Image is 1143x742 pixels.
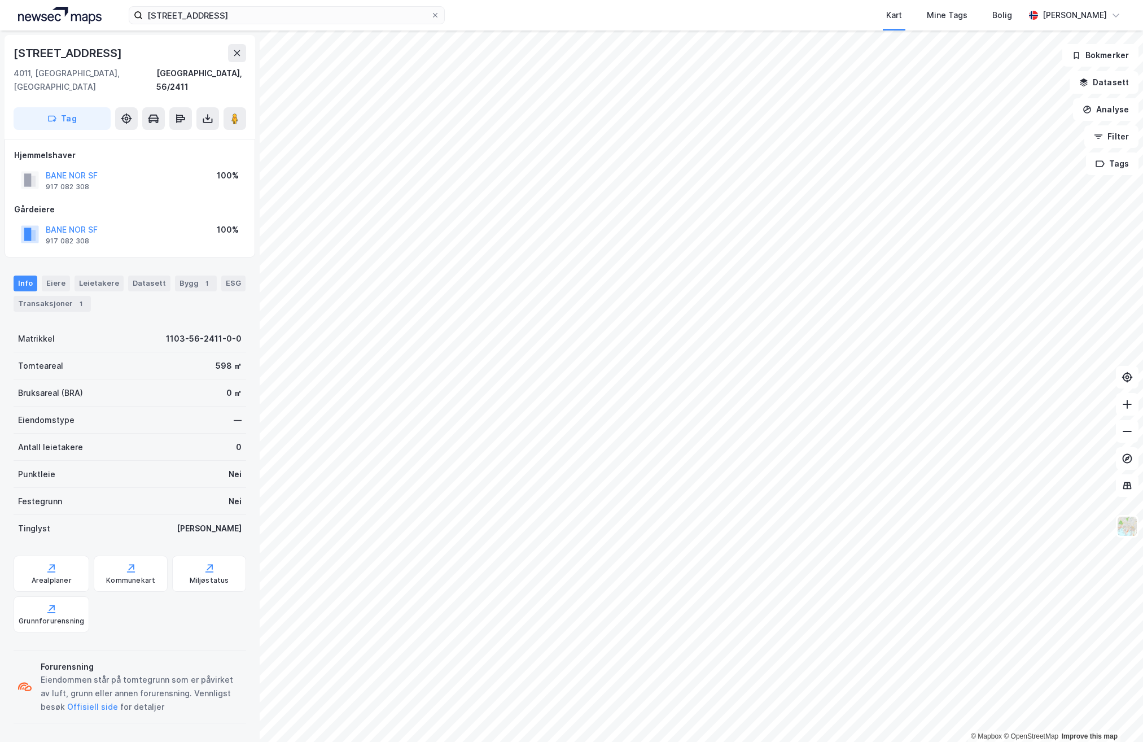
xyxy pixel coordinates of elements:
[14,203,246,216] div: Gårdeiere
[221,276,246,291] div: ESG
[14,107,111,130] button: Tag
[18,7,102,24] img: logo.a4113a55bc3d86da70a041830d287a7e.svg
[14,67,156,94] div: 4011, [GEOGRAPHIC_DATA], [GEOGRAPHIC_DATA]
[18,468,55,481] div: Punktleie
[1043,8,1107,22] div: [PERSON_NAME]
[217,223,239,237] div: 100%
[1070,71,1138,94] button: Datasett
[106,576,155,585] div: Kommunekart
[18,440,83,454] div: Antall leietakere
[75,276,124,291] div: Leietakere
[992,8,1012,22] div: Bolig
[32,576,72,585] div: Arealplaner
[234,413,242,427] div: —
[1086,152,1138,175] button: Tags
[927,8,967,22] div: Mine Tags
[166,332,242,346] div: 1103-56-2411-0-0
[971,732,1002,740] a: Mapbox
[1087,688,1143,742] div: Kontrollprogram for chat
[190,576,229,585] div: Miljøstatus
[128,276,170,291] div: Datasett
[886,8,902,22] div: Kart
[229,468,242,481] div: Nei
[229,495,242,508] div: Nei
[18,332,55,346] div: Matrikkel
[14,44,124,62] div: [STREET_ADDRESS]
[226,386,242,400] div: 0 ㎡
[217,169,239,182] div: 100%
[18,495,62,508] div: Festegrunn
[42,276,70,291] div: Eiere
[1073,98,1138,121] button: Analyse
[1116,516,1138,537] img: Z
[1062,44,1138,67] button: Bokmerker
[14,276,37,291] div: Info
[18,359,63,373] div: Tomteareal
[216,359,242,373] div: 598 ㎡
[1084,125,1138,148] button: Filter
[143,7,431,24] input: Søk på adresse, matrikkel, gårdeiere, leietakere eller personer
[75,298,86,309] div: 1
[18,386,83,400] div: Bruksareal (BRA)
[18,413,75,427] div: Eiendomstype
[236,440,242,454] div: 0
[1062,732,1118,740] a: Improve this map
[18,522,50,535] div: Tinglyst
[41,660,242,674] div: Forurensning
[1087,688,1143,742] iframe: Chat Widget
[156,67,246,94] div: [GEOGRAPHIC_DATA], 56/2411
[46,182,89,191] div: 917 082 308
[41,673,242,714] div: Eiendommen står på tomtegrunn som er påvirket av luft, grunn eller annen forurensning. Vennligst ...
[14,149,246,162] div: Hjemmelshaver
[14,296,91,312] div: Transaksjoner
[177,522,242,535] div: [PERSON_NAME]
[201,278,212,289] div: 1
[19,617,84,626] div: Grunnforurensning
[175,276,217,291] div: Bygg
[1004,732,1058,740] a: OpenStreetMap
[46,237,89,246] div: 917 082 308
